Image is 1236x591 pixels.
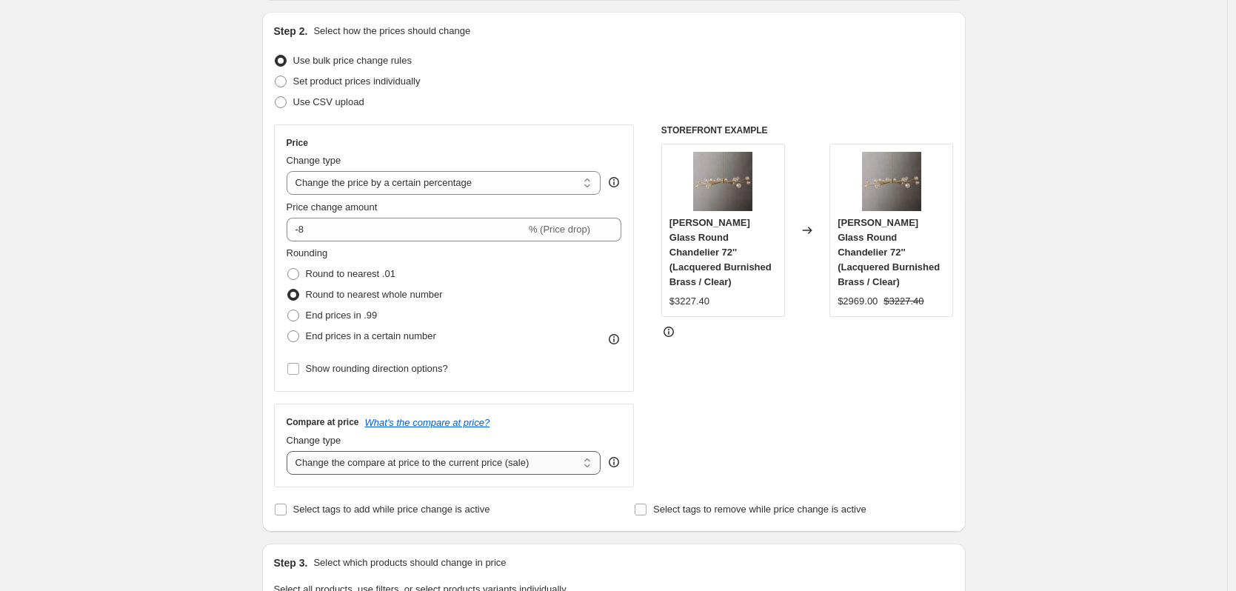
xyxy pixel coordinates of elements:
[293,504,490,515] span: Select tags to add while price change is active
[661,124,954,136] h6: STOREFRONT EXAMPLE
[306,268,395,279] span: Round to nearest .01
[287,247,328,258] span: Rounding
[838,294,878,309] div: $2969.00
[693,152,752,211] img: SiboleClearGlassRoundChand1_939058c2-9a49-48c1-9911-dd4b260cd509_80x.jpg
[287,416,359,428] h3: Compare at price
[306,330,436,341] span: End prices in a certain number
[607,175,621,190] div: help
[274,555,308,570] h2: Step 3.
[653,504,866,515] span: Select tags to remove while price change is active
[293,96,364,107] span: Use CSV upload
[274,24,308,39] h2: Step 2.
[293,76,421,87] span: Set product prices individually
[306,289,443,300] span: Round to nearest whole number
[669,294,709,309] div: $3227.40
[862,152,921,211] img: SiboleClearGlassRoundChand1_939058c2-9a49-48c1-9911-dd4b260cd509_80x.jpg
[287,155,341,166] span: Change type
[287,137,308,149] h3: Price
[306,310,378,321] span: End prices in .99
[313,555,506,570] p: Select which products should change in price
[529,224,590,235] span: % (Price drop)
[313,24,470,39] p: Select how the prices should change
[365,417,490,428] button: What's the compare at price?
[838,217,940,287] span: [PERSON_NAME] Glass Round Chandelier 72'' (Lacquered Burnished Brass / Clear)
[287,201,378,213] span: Price change amount
[287,435,341,446] span: Change type
[883,294,923,309] strike: $3227.40
[306,363,448,374] span: Show rounding direction options?
[607,455,621,470] div: help
[293,55,412,66] span: Use bulk price change rules
[669,217,772,287] span: [PERSON_NAME] Glass Round Chandelier 72'' (Lacquered Burnished Brass / Clear)
[287,218,526,241] input: -15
